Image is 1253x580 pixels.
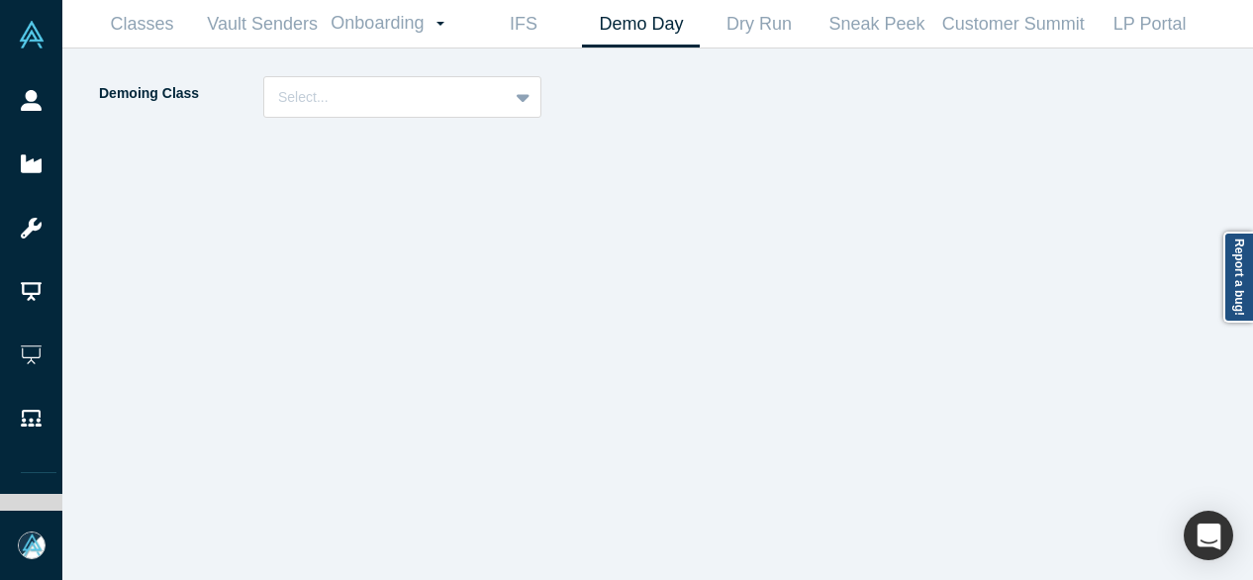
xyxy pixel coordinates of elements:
[818,1,935,48] a: Sneak Peek
[700,1,818,48] a: Dry Run
[97,76,263,111] label: Demoing Class
[18,21,46,48] img: Alchemist Vault Logo
[1091,1,1208,48] a: LP Portal
[464,1,582,48] a: IFS
[201,1,324,48] a: Vault Senders
[935,1,1091,48] a: Customer Summit
[18,532,46,559] img: Mia Scott's Account
[1223,232,1253,323] a: Report a bug!
[582,1,700,48] a: Demo Day
[83,1,201,48] a: Classes
[324,1,464,47] a: Onboarding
